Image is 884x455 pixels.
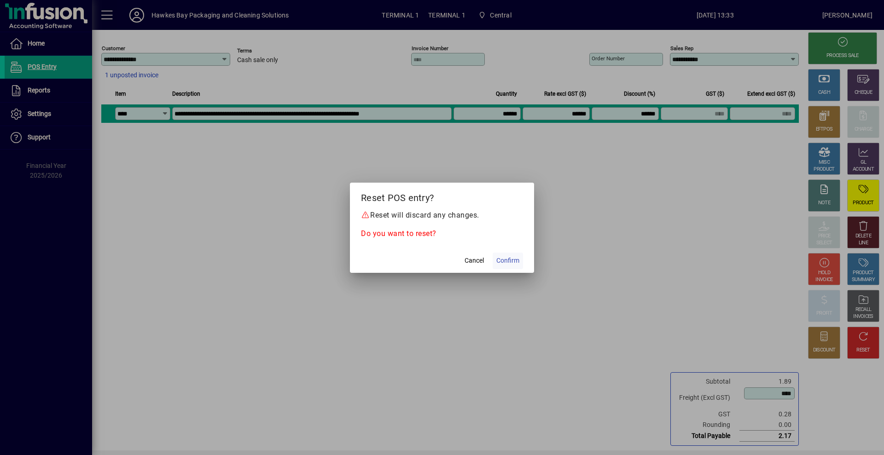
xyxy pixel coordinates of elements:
span: Cancel [465,256,484,265]
button: Cancel [459,253,489,269]
h2: Reset POS entry? [350,183,534,209]
p: Reset will discard any changes. [361,210,523,221]
button: Confirm [493,253,523,269]
p: Do you want to reset? [361,228,523,239]
span: Confirm [496,256,519,265]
